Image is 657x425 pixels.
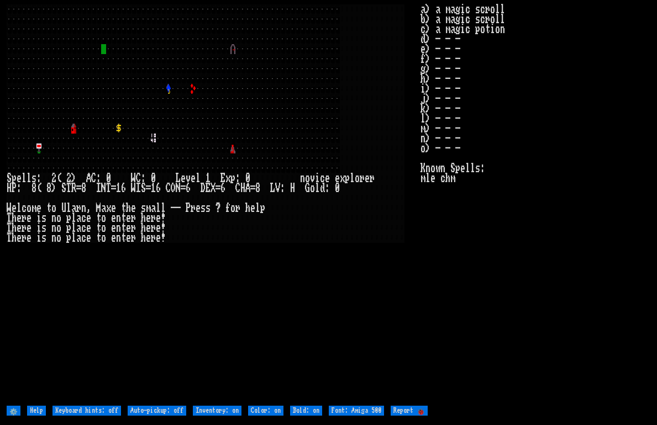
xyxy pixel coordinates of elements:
[131,213,136,223] div: r
[235,173,240,183] div: :
[186,203,191,213] div: P
[36,213,41,223] div: i
[146,183,151,193] div: =
[81,183,86,193] div: 8
[36,183,41,193] div: (
[245,173,250,183] div: 0
[71,203,76,213] div: a
[275,183,280,193] div: V
[27,173,31,183] div: l
[206,173,211,183] div: 1
[66,183,71,193] div: T
[211,183,216,193] div: X
[166,183,171,193] div: C
[161,203,166,213] div: l
[66,173,71,183] div: 2
[126,223,131,233] div: e
[181,183,186,193] div: =
[116,223,121,233] div: n
[56,213,61,223] div: o
[101,203,106,213] div: a
[36,203,41,213] div: e
[76,183,81,193] div: =
[86,223,91,233] div: e
[71,173,76,183] div: )
[111,223,116,233] div: e
[41,223,46,233] div: s
[66,203,71,213] div: l
[36,233,41,243] div: i
[325,173,330,183] div: e
[146,203,151,213] div: m
[66,213,71,223] div: p
[96,173,101,183] div: :
[36,223,41,233] div: i
[235,183,240,193] div: C
[156,183,161,193] div: 6
[329,406,384,416] input: Font: Amiga 500
[121,213,126,223] div: t
[141,233,146,243] div: h
[111,183,116,193] div: =
[126,203,131,213] div: h
[156,213,161,223] div: e
[141,203,146,213] div: s
[320,183,325,193] div: d
[17,213,22,223] div: e
[76,203,81,213] div: r
[12,233,17,243] div: h
[151,213,156,223] div: r
[86,213,91,223] div: e
[131,233,136,243] div: r
[220,173,225,183] div: E
[86,173,91,183] div: A
[81,233,86,243] div: c
[76,223,81,233] div: a
[196,173,201,183] div: l
[136,173,141,183] div: C
[176,183,181,193] div: N
[270,183,275,193] div: L
[7,203,12,213] div: W
[315,183,320,193] div: l
[71,183,76,193] div: R
[335,183,340,193] div: 0
[146,213,151,223] div: e
[305,183,310,193] div: G
[81,223,86,233] div: c
[71,213,76,223] div: l
[421,4,650,404] stats: a) a magic scroll b) a magic scroll c) a magic potion d) - - - e) - - - f) - - - g) - - - h) - - ...
[7,213,12,223] div: T
[41,233,46,243] div: s
[51,213,56,223] div: n
[171,203,176,213] div: -
[96,213,101,223] div: t
[193,406,241,416] input: Inventory: on
[12,173,17,183] div: p
[230,203,235,213] div: o
[121,223,126,233] div: t
[201,203,206,213] div: s
[305,173,310,183] div: o
[12,213,17,223] div: h
[191,203,196,213] div: r
[111,203,116,213] div: e
[245,183,250,193] div: A
[71,233,76,243] div: l
[141,213,146,223] div: h
[27,406,46,416] input: Help
[31,173,36,183] div: s
[76,233,81,243] div: a
[116,213,121,223] div: n
[235,203,240,213] div: r
[128,406,186,416] input: Auto-pickup: off
[27,223,31,233] div: e
[176,173,181,183] div: L
[131,203,136,213] div: e
[116,233,121,243] div: n
[360,173,365,183] div: r
[61,183,66,193] div: S
[216,203,220,213] div: ?
[61,203,66,213] div: U
[151,223,156,233] div: r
